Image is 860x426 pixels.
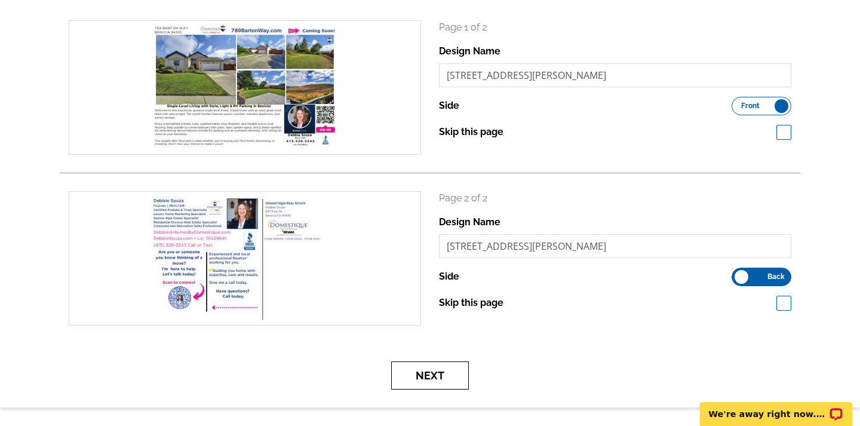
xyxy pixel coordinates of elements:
iframe: LiveChat chat widget [692,388,860,426]
span: Front [741,103,760,109]
input: File Name [439,63,791,87]
span: Back [767,274,785,280]
p: Page 2 of 2 [439,191,791,206]
label: Design Name [439,44,500,59]
label: Side [439,99,459,113]
input: File Name [439,234,791,258]
label: Design Name [439,215,500,229]
button: Next [391,361,469,390]
label: Skip this page [439,296,503,310]
label: Skip this page [439,125,503,139]
label: Side [439,269,459,284]
p: Page 1 of 2 [439,20,791,35]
